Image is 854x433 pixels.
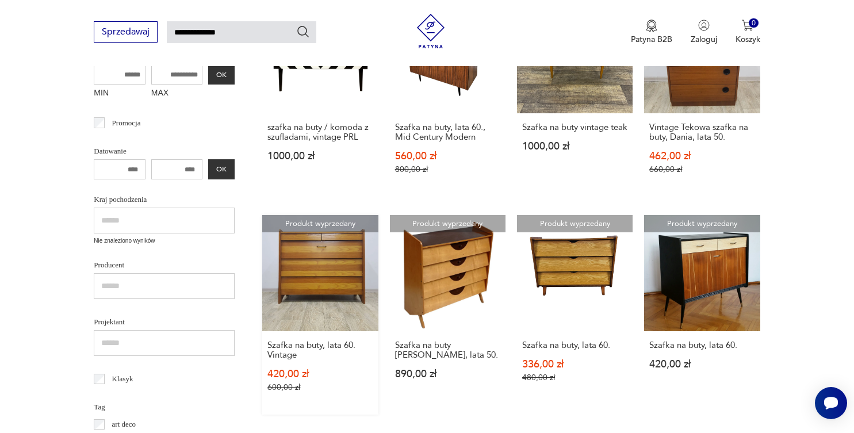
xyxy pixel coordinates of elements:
[631,20,672,45] button: Patyna B2B
[736,20,760,45] button: 0Koszyk
[112,418,136,431] p: art deco
[208,64,235,85] button: OK
[296,25,310,39] button: Szukaj
[395,151,500,161] p: 560,00 zł
[522,373,627,382] p: 480,00 zł
[631,20,672,45] a: Ikona medaluPatyna B2B
[517,215,633,414] a: Produkt wyprzedanySzafka na buty, lata 60.Szafka na buty, lata 60.336,00 zł480,00 zł
[267,151,373,161] p: 1000,00 zł
[94,21,158,43] button: Sprzedawaj
[395,164,500,174] p: 800,00 zł
[94,236,235,246] p: Nie znaleziono wyników
[395,369,500,379] p: 890,00 zł
[736,34,760,45] p: Koszyk
[267,122,373,142] h3: szafka na buty / komoda z szufladami, vintage PRL
[208,159,235,179] button: OK
[649,122,755,142] h3: Vintage Tekowa szafka na buty, Dania, lata 50.
[522,122,627,132] h3: Szafka na buty vintage teak
[267,369,373,379] p: 420,00 zł
[390,215,505,414] a: Produkt wyprzedanySzafka na buty Ilse Möbel, lata 50.Szafka na buty [PERSON_NAME], lata 50.890,00 zł
[267,382,373,392] p: 600,00 zł
[413,14,448,48] img: Patyna - sklep z meblami i dekoracjami vintage
[94,193,235,206] p: Kraj pochodzenia
[522,359,627,369] p: 336,00 zł
[94,145,235,158] p: Datowanie
[649,359,755,369] p: 420,00 zł
[691,20,717,45] button: Zaloguj
[631,34,672,45] p: Patyna B2B
[267,340,373,360] h3: Szafka na buty, lata 60. Vintage
[395,122,500,142] h3: Szafka na buty, lata 60., Mid Century Modern
[742,20,753,31] img: Ikona koszyka
[94,259,235,271] p: Producent
[644,215,760,414] a: Produkt wyprzedanySzafka na buty, lata 60.Szafka na buty, lata 60.420,00 zł
[151,85,203,103] label: MAX
[522,141,627,151] p: 1000,00 zł
[691,34,717,45] p: Zaloguj
[649,151,755,161] p: 462,00 zł
[112,373,133,385] p: Klasyk
[94,85,145,103] label: MIN
[112,117,141,129] p: Promocja
[395,340,500,360] h3: Szafka na buty [PERSON_NAME], lata 50.
[94,29,158,37] a: Sprzedawaj
[94,401,235,413] p: Tag
[522,340,627,350] h3: Szafka na buty, lata 60.
[749,18,759,28] div: 0
[646,20,657,32] img: Ikona medalu
[649,340,755,350] h3: Szafka na buty, lata 60.
[815,387,847,419] iframe: Smartsupp widget button
[94,316,235,328] p: Projektant
[698,20,710,31] img: Ikonka użytkownika
[649,164,755,174] p: 660,00 zł
[262,215,378,414] a: Produkt wyprzedanySzafka na buty, lata 60. VintageSzafka na buty, lata 60. Vintage420,00 zł600,00 zł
